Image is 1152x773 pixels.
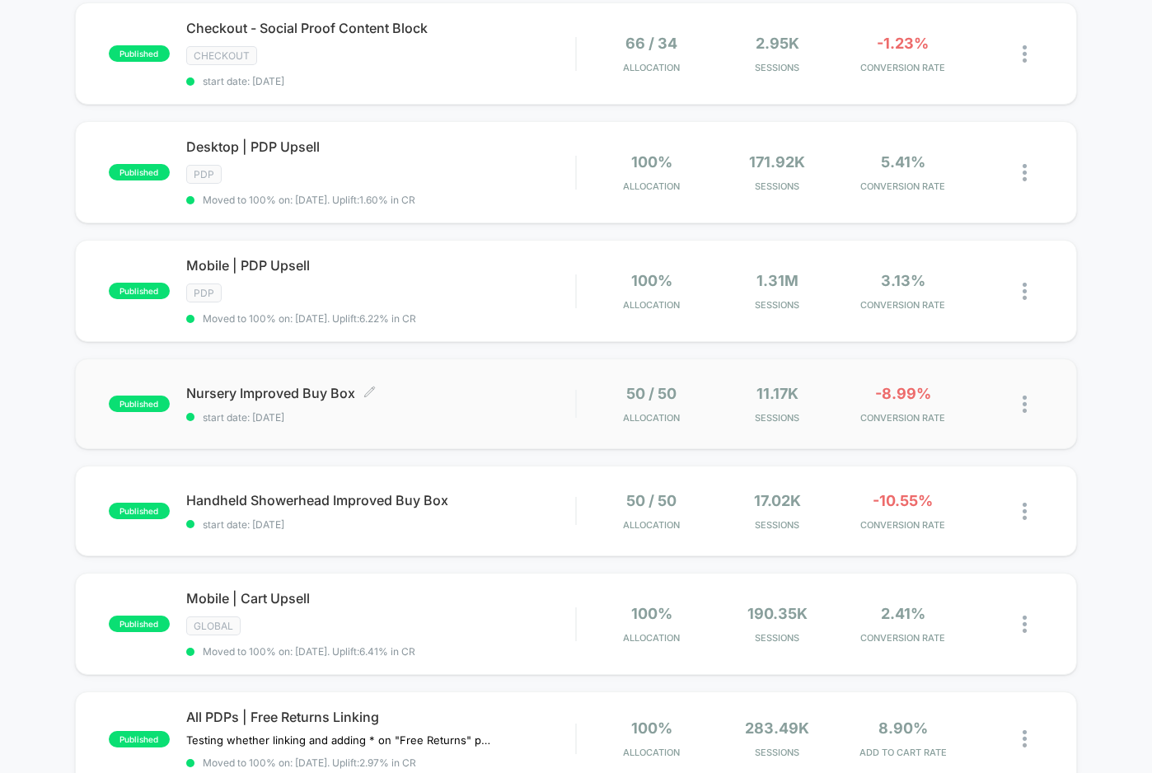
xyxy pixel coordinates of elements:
span: CONVERSION RATE [845,62,962,73]
span: CHECKOUT [186,46,257,65]
span: PDP [186,165,222,184]
span: Moved to 100% on: [DATE] . Uplift: 1.60% in CR [203,194,415,206]
span: 100% [631,719,672,737]
img: close [1023,45,1027,63]
span: CONVERSION RATE [845,180,962,192]
span: Nursery Improved Buy Box [186,385,575,401]
span: ADD TO CART RATE [845,747,962,758]
span: 5.41% [881,153,925,171]
span: 2.41% [881,605,925,622]
span: Sessions [719,747,836,758]
span: Sessions [719,412,836,424]
span: Desktop | PDP Upsell [186,138,575,155]
img: close [1023,396,1027,413]
img: close [1023,164,1027,181]
span: 100% [631,153,672,171]
span: GLOBAL [186,616,241,635]
span: published [109,164,170,180]
span: All PDPs | Free Returns Linking [186,709,575,725]
span: published [109,503,170,519]
span: Mobile | Cart Upsell [186,590,575,607]
span: published [109,616,170,632]
span: Allocation [623,62,680,73]
img: close [1023,616,1027,633]
span: 11.17k [756,385,798,402]
span: published [109,731,170,747]
span: start date: [DATE] [186,75,575,87]
span: Sessions [719,519,836,531]
span: Sessions [719,299,836,311]
span: Allocation [623,412,680,424]
span: -1.23% [877,35,929,52]
span: CONVERSION RATE [845,519,962,531]
span: Testing whether linking and adding * on "Free Returns" plays a role in ATC Rate & CVR [186,733,492,747]
span: Moved to 100% on: [DATE] . Uplift: 2.97% in CR [203,757,416,769]
span: Allocation [623,299,680,311]
span: Sessions [719,180,836,192]
span: CONVERSION RATE [845,299,962,311]
span: start date: [DATE] [186,411,575,424]
span: CONVERSION RATE [845,632,962,644]
span: 8.90% [878,719,928,737]
span: Checkout - Social Proof Content Block [186,20,575,36]
img: close [1023,283,1027,300]
span: published [109,283,170,299]
span: Moved to 100% on: [DATE] . Uplift: 6.41% in CR [203,645,415,658]
span: 100% [631,272,672,289]
span: Allocation [623,180,680,192]
span: 283.49k [745,719,809,737]
span: 190.35k [747,605,808,622]
span: CONVERSION RATE [845,412,962,424]
span: 171.92k [749,153,805,171]
span: PDP [186,283,222,302]
span: Allocation [623,747,680,758]
span: 2.95k [756,35,799,52]
span: 50 / 50 [626,492,677,509]
span: 66 / 34 [625,35,677,52]
span: start date: [DATE] [186,518,575,531]
img: close [1023,503,1027,520]
span: 1.31M [756,272,798,289]
span: -10.55% [873,492,933,509]
span: Allocation [623,519,680,531]
span: -8.99% [875,385,931,402]
span: Mobile | PDP Upsell [186,257,575,274]
span: 17.02k [754,492,801,509]
span: published [109,45,170,62]
img: close [1023,730,1027,747]
span: 100% [631,605,672,622]
span: Allocation [623,632,680,644]
span: Sessions [719,632,836,644]
span: 3.13% [881,272,925,289]
span: Handheld Showerhead Improved Buy Box [186,492,575,508]
span: published [109,396,170,412]
span: Sessions [719,62,836,73]
span: 50 / 50 [626,385,677,402]
span: Moved to 100% on: [DATE] . Uplift: 6.22% in CR [203,312,416,325]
